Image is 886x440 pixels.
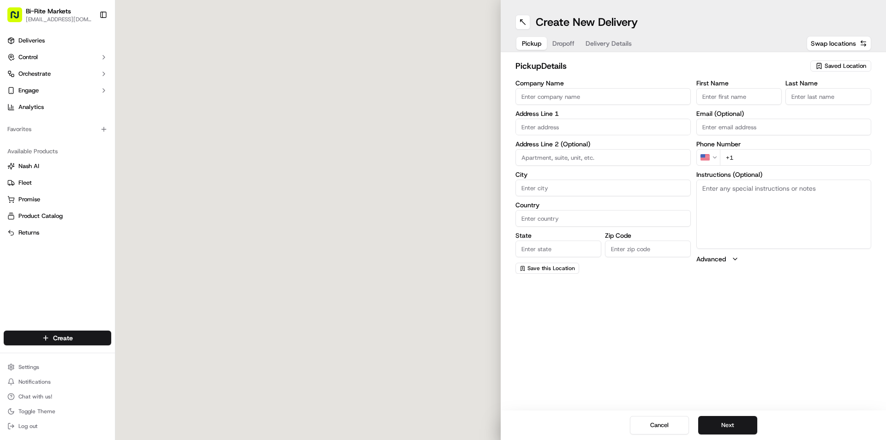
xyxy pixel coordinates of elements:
[7,212,108,220] a: Product Catalog
[4,66,111,81] button: Orchestrate
[811,39,856,48] span: Swap locations
[18,378,51,386] span: Notifications
[7,179,108,187] a: Fleet
[4,159,111,174] button: Nash AI
[696,254,872,264] button: Advanced
[7,162,108,170] a: Nash AI
[18,212,63,220] span: Product Catalog
[4,100,111,115] a: Analytics
[696,110,872,117] label: Email (Optional)
[785,80,871,86] label: Last Name
[515,263,579,274] button: Save this Location
[18,408,55,415] span: Toggle Theme
[527,265,575,272] span: Save this Location
[515,210,691,227] input: Enter country
[807,36,871,51] button: Swap locations
[4,375,111,388] button: Notifications
[586,39,632,48] span: Delivery Details
[515,88,691,105] input: Enter company name
[696,171,872,178] label: Instructions (Optional)
[53,333,73,343] span: Create
[515,80,691,86] label: Company Name
[4,420,111,433] button: Log out
[4,331,111,345] button: Create
[18,70,51,78] span: Orchestrate
[18,363,39,371] span: Settings
[630,416,689,434] button: Cancel
[696,119,872,135] input: Enter email address
[4,209,111,223] button: Product Catalog
[515,119,691,135] input: Enter address
[4,390,111,403] button: Chat with us!
[18,393,52,400] span: Chat with us!
[515,232,601,239] label: State
[4,225,111,240] button: Returns
[4,175,111,190] button: Fleet
[4,122,111,137] div: Favorites
[522,39,541,48] span: Pickup
[515,202,691,208] label: Country
[720,149,872,166] input: Enter phone number
[18,179,32,187] span: Fleet
[696,80,782,86] label: First Name
[18,86,39,95] span: Engage
[18,103,44,111] span: Analytics
[26,6,71,16] button: Bi-Rite Markets
[4,83,111,98] button: Engage
[825,62,866,70] span: Saved Location
[18,53,38,61] span: Control
[515,180,691,196] input: Enter city
[26,16,92,23] button: [EMAIL_ADDRESS][DOMAIN_NAME]
[696,254,726,264] label: Advanced
[515,110,691,117] label: Address Line 1
[785,88,871,105] input: Enter last name
[696,141,872,147] label: Phone Number
[810,60,871,72] button: Saved Location
[4,4,96,26] button: Bi-Rite Markets[EMAIL_ADDRESS][DOMAIN_NAME]
[4,50,111,65] button: Control
[515,141,691,147] label: Address Line 2 (Optional)
[605,241,691,257] input: Enter zip code
[7,229,108,237] a: Returns
[18,422,37,430] span: Log out
[18,162,39,170] span: Nash AI
[7,195,108,204] a: Promise
[18,229,39,237] span: Returns
[605,232,691,239] label: Zip Code
[696,88,782,105] input: Enter first name
[4,192,111,207] button: Promise
[515,171,691,178] label: City
[4,361,111,374] button: Settings
[18,195,40,204] span: Promise
[552,39,575,48] span: Dropoff
[515,149,691,166] input: Apartment, suite, unit, etc.
[515,241,601,257] input: Enter state
[698,416,757,434] button: Next
[4,33,111,48] a: Deliveries
[4,405,111,418] button: Toggle Theme
[536,15,638,30] h1: Create New Delivery
[4,144,111,159] div: Available Products
[515,60,805,72] h2: pickup Details
[18,36,45,45] span: Deliveries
